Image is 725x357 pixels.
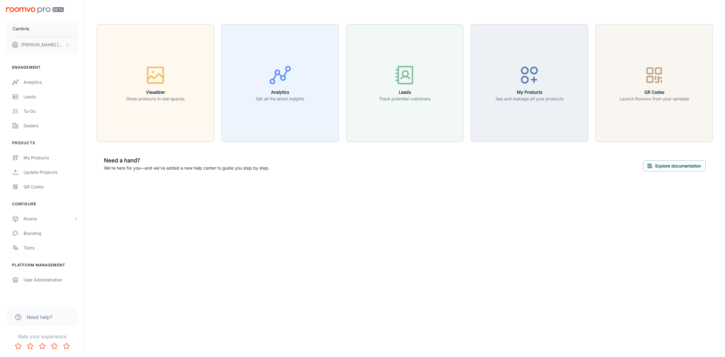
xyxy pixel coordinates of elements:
p: Get all the latest insights [256,96,304,102]
a: LeadsTrack potential customers [346,80,464,86]
a: Explore documentation [643,162,706,168]
p: Track potential customers [379,96,430,102]
div: To-do [24,108,78,115]
p: Cambria [13,25,29,32]
a: QR CodesLaunch Roomvo from your samples [595,80,713,86]
h6: My Products [495,89,563,96]
button: Cambria [6,21,78,37]
div: QR Codes [24,183,78,190]
div: Update Products [24,169,78,176]
button: My ProductsSee and manage all your products [471,24,588,142]
button: LeadsTrack potential customers [346,24,464,142]
h6: Visualizer [126,89,185,96]
h6: Need a hand? [104,156,269,165]
button: Explore documentation [643,161,706,171]
img: Roomvo PRO Beta [6,7,64,14]
h6: Leads [379,89,430,96]
button: QR CodesLaunch Roomvo from your samples [595,24,713,142]
div: Dealers [24,122,78,129]
h6: QR Codes [620,89,689,96]
button: VisualizerShow products in real spaces [97,24,214,142]
a: AnalyticsGet all the latest insights [221,80,339,86]
p: [PERSON_NAME] [PERSON_NAME] [21,41,64,48]
button: [PERSON_NAME] [PERSON_NAME] [6,37,78,53]
div: My Products [24,154,78,161]
div: Leads [24,93,78,100]
p: See and manage all your products [495,96,563,102]
a: My ProductsSee and manage all your products [471,80,588,86]
button: AnalyticsGet all the latest insights [221,24,339,142]
h6: Analytics [256,89,304,96]
div: Analytics [24,79,78,86]
p: Launch Roomvo from your samples [620,96,689,102]
p: We're here for you—and we've added a new help center to guide you step by step. [104,165,269,171]
p: Show products in real spaces [126,96,185,102]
